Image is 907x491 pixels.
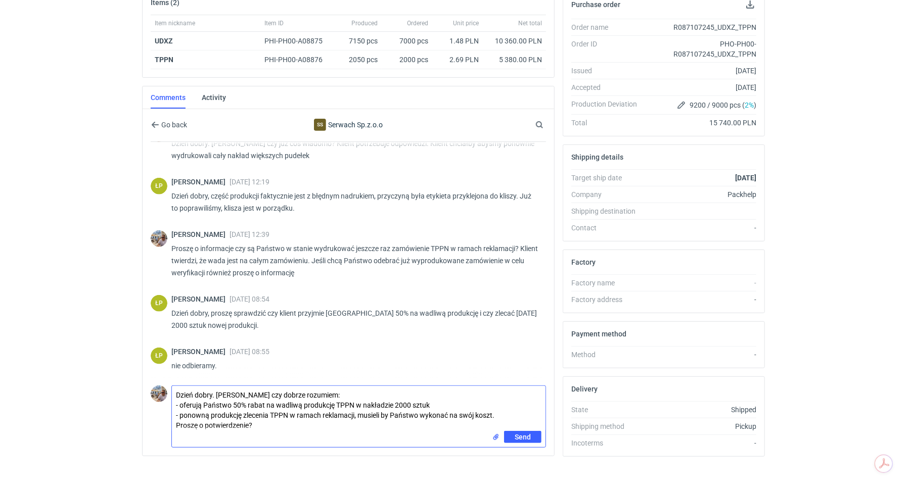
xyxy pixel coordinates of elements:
p: Dzień dobry. [PERSON_NAME] czy już coś wiadomo? Klient potrzebuje odpowiedzi. Klient chciałby aby... [171,137,538,162]
div: Accepted [571,82,645,92]
span: Item nickname [155,19,195,27]
div: Shipping destination [571,206,645,216]
button: Send [504,431,541,443]
div: Total [571,118,645,128]
div: 1.48 PLN [436,36,479,46]
div: 2050 pcs [336,51,382,69]
div: Order name [571,22,645,32]
div: PHI-PH00-A08876 [264,55,332,65]
div: Order ID [571,39,645,59]
p: Dzień dobry, część produkcji faktycznie jest z błędnym nadrukiem, przyczyną była etykieta przykle... [171,190,538,214]
h2: Shipping details [571,153,623,161]
figcaption: SS [314,119,326,131]
div: - [645,350,756,360]
span: Go back [159,121,187,128]
div: 15 740.00 PLN [645,118,756,128]
div: - [645,438,756,448]
p: Dzień dobry, proszę sprawdzić czy klient przyjmie [GEOGRAPHIC_DATA] 50% na wadliwą produkcję i cz... [171,307,538,331]
span: Unit price [453,19,479,27]
div: Production Deviation [571,99,645,111]
span: Net total [518,19,542,27]
strong: [DATE] [735,174,756,182]
img: Michał Palasek [151,385,167,402]
figcaption: ŁP [151,295,167,312]
h2: Purchase order [571,1,620,9]
span: Item ID [264,19,284,27]
button: Edit production Deviation [675,99,688,111]
p: Proszę o informacje czy są Państwo w stanie wydrukować jeszcze raz zamówienie TPPN w ramach rekla... [171,242,538,279]
a: TPPN [155,56,173,64]
p: nie odbieramy. [171,360,538,372]
span: Ordered [407,19,428,27]
div: Packhelp [645,189,756,200]
a: UDXZ [155,37,173,45]
h2: Delivery [571,385,598,393]
span: [PERSON_NAME] [171,295,230,303]
div: Contact [571,223,645,233]
div: Incoterms [571,438,645,448]
div: Company [571,189,645,200]
span: Produced [351,19,378,27]
div: 2000 pcs [382,51,432,69]
a: Comments [151,86,186,109]
div: - [645,278,756,288]
figcaption: ŁP [151,348,167,364]
div: Method [571,350,645,360]
div: Serwach Sp.z.o.o [265,119,431,131]
a: Activity [202,86,226,109]
div: Łukasz Postawa [151,295,167,312]
div: R087107245_UDXZ_TPPN [645,22,756,32]
div: 7000 pcs [382,32,432,51]
div: Factory address [571,294,645,305]
div: Shipped [645,405,756,415]
div: - [645,294,756,305]
span: Send [515,433,531,440]
div: PHI-PH00-A08875 [264,36,332,46]
div: 10 360.00 PLN [487,36,542,46]
span: [DATE] 08:54 [230,295,269,303]
span: [PERSON_NAME] [171,348,230,356]
span: [DATE] 12:19 [230,178,269,186]
div: Serwach Sp.z.o.o [314,119,326,131]
div: 2.69 PLN [436,55,479,65]
div: Pickup [645,421,756,431]
h2: Factory [571,258,596,266]
div: Shipping method [571,421,645,431]
div: Łukasz Postawa [151,178,167,194]
h2: Payment method [571,330,626,338]
span: [PERSON_NAME] [171,178,230,186]
div: Issued [571,66,645,76]
span: [DATE] 08:55 [230,348,269,356]
div: PHO-PH00-R087107245_UDXZ_TPPN [645,39,756,59]
div: Factory name [571,278,645,288]
input: Search [533,119,566,131]
button: Go back [151,119,188,131]
span: [DATE] 12:39 [230,230,269,238]
div: State [571,405,645,415]
textarea: Dzień dobry. [PERSON_NAME] czy dobrze rozumiem: - oferują Państwo 50% rabat na wadliwą produkcję ... [172,386,546,431]
span: [PERSON_NAME] [171,230,230,238]
div: Target ship date [571,173,645,183]
div: 7150 pcs [336,32,382,51]
div: - [645,223,756,233]
span: 2% [745,101,754,109]
img: Michał Palasek [151,230,167,247]
div: 5 380.00 PLN [487,55,542,65]
div: Łukasz Postawa [151,348,167,364]
div: [DATE] [645,66,756,76]
div: [DATE] [645,82,756,92]
span: 9200 / 9000 pcs ( ) [690,100,756,110]
figcaption: ŁP [151,178,167,194]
